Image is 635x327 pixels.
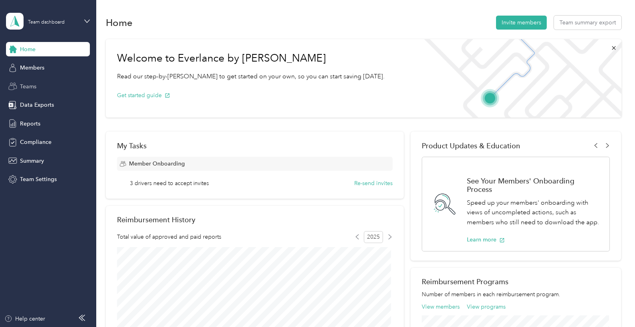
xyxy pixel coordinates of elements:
span: Teams [20,82,36,91]
h2: Reimbursement Programs [422,277,610,286]
span: Product Updates & Education [422,142,520,150]
span: 3 drivers need to accept invites [130,179,209,187]
span: Home [20,45,36,54]
button: Learn more [467,235,505,244]
h1: Home [106,18,133,27]
img: Welcome to everlance [416,39,621,118]
button: Invite members [496,16,547,30]
span: Member Onboarding [129,160,185,168]
span: Data Exports [20,101,54,109]
button: View members [422,303,460,311]
button: Re-send invites [354,179,393,187]
p: Number of members in each reimbursement program. [422,290,610,299]
button: Get started guide [117,91,170,100]
span: Compliance [20,138,52,146]
button: Team summary export [554,16,621,30]
p: Read our step-by-[PERSON_NAME] to get started on your own, so you can start saving [DATE]. [117,72,385,82]
h1: Welcome to Everlance by [PERSON_NAME] [117,52,385,65]
div: Team dashboard [28,20,65,25]
span: Total value of approved and paid reports [117,233,221,241]
span: Team Settings [20,175,57,183]
iframe: Everlance-gr Chat Button Frame [590,282,635,327]
span: Summary [20,157,44,165]
h2: Reimbursement History [117,215,195,224]
button: View programs [467,303,506,311]
span: Reports [20,120,40,128]
h1: See Your Members' Onboarding Process [467,177,601,193]
button: Help center [4,315,45,323]
div: My Tasks [117,142,392,150]
span: Members [20,64,44,72]
p: Speed up your members' onboarding with views of uncompleted actions, such as members who still ne... [467,198,601,227]
span: 2025 [364,231,383,243]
